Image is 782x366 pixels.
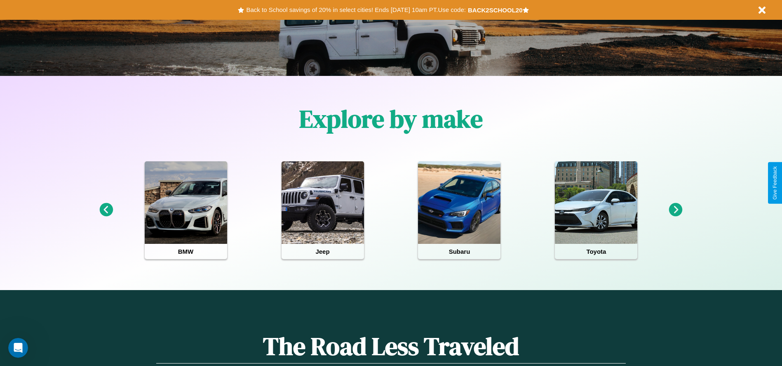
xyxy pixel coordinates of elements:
[156,329,625,364] h1: The Road Less Traveled
[468,7,523,14] b: BACK2SCHOOL20
[299,102,483,136] h1: Explore by make
[282,244,364,259] h4: Jeep
[244,4,467,16] button: Back to School savings of 20% in select cities! Ends [DATE] 10am PT.Use code:
[772,166,778,200] div: Give Feedback
[418,244,500,259] h4: Subaru
[145,244,227,259] h4: BMW
[8,338,28,358] iframe: Intercom live chat
[555,244,637,259] h4: Toyota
